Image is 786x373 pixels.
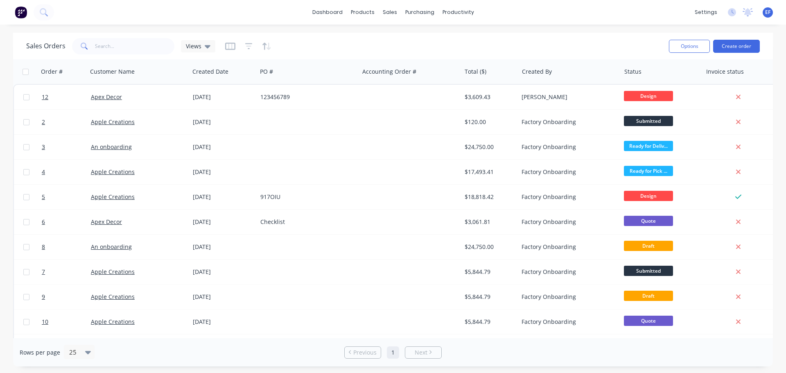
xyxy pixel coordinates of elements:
span: 2 [42,118,45,126]
div: $5,844.79 [465,318,513,326]
a: 7 [42,260,91,284]
a: Apple Creations [91,318,135,326]
div: Created By [522,68,552,76]
a: Apple Creations [91,293,135,301]
a: Apple Creations [91,193,135,201]
span: Submitted [624,266,673,276]
span: 4 [42,168,45,176]
a: dashboard [308,6,347,18]
span: Rows per page [20,348,60,357]
div: [PERSON_NAME] [522,93,612,101]
div: Accounting Order # [362,68,416,76]
div: Factory Onboarding [522,118,612,126]
div: Order # [41,68,63,76]
span: 5 [42,193,45,201]
a: 2 [42,110,91,134]
a: Apex Decor [91,218,122,226]
div: [DATE] [193,293,254,301]
div: [DATE] [193,143,254,151]
div: sales [379,6,401,18]
div: Checklist [260,218,351,226]
div: [DATE] [193,218,254,226]
div: $18,818.42 [465,193,513,201]
a: 6 [42,210,91,234]
span: 9 [42,293,45,301]
div: products [347,6,379,18]
a: Previous page [345,348,381,357]
span: 12 [42,93,48,101]
div: Invoice status [706,68,744,76]
ul: Pagination [341,346,445,359]
div: Status [624,68,641,76]
div: PO # [260,68,273,76]
span: EF [765,9,770,16]
span: Draft [624,291,673,301]
span: 3 [42,143,45,151]
div: $5,844.79 [465,268,513,276]
img: Factory [15,6,27,18]
a: 9 [42,285,91,309]
div: Factory Onboarding [522,268,612,276]
button: Options [669,40,710,53]
a: Apple Creations [91,268,135,276]
span: Design [624,91,673,101]
div: $3,061.81 [465,218,513,226]
span: Next [415,348,427,357]
div: [DATE] [193,268,254,276]
div: $120.00 [465,118,513,126]
div: settings [691,6,721,18]
div: [DATE] [193,118,254,126]
a: 3 [42,135,91,159]
div: Factory Onboarding [522,218,612,226]
span: Submitted [624,116,673,126]
a: Next page [405,348,441,357]
a: An onboarding [91,243,132,251]
button: Create order [713,40,760,53]
a: 5 [42,185,91,209]
div: [DATE] [193,168,254,176]
div: $3,609.43 [465,93,513,101]
span: 7 [42,268,45,276]
span: Ready for Deliv... [624,141,673,151]
a: 4 [42,160,91,184]
span: Draft [624,241,673,251]
div: [DATE] [193,243,254,251]
h1: Sales Orders [26,42,65,50]
div: Total ($) [465,68,486,76]
span: 10 [42,318,48,326]
div: [DATE] [193,318,254,326]
a: Apex Decor [91,93,122,101]
div: $24,750.00 [465,143,513,151]
span: Design [624,191,673,201]
div: Factory Onboarding [522,193,612,201]
div: [DATE] [193,193,254,201]
input: Search... [95,38,175,54]
span: Views [186,42,201,50]
span: 6 [42,218,45,226]
span: 8 [42,243,45,251]
a: 8 [42,235,91,259]
span: Quote [624,316,673,326]
div: Factory Onboarding [522,318,612,326]
a: An onboarding [91,143,132,151]
span: Ready for Pick ... [624,166,673,176]
a: Page 1 is your current page [387,346,399,359]
div: Factory Onboarding [522,243,612,251]
div: $5,844.79 [465,293,513,301]
div: 123456789 [260,93,351,101]
div: $24,750.00 [465,243,513,251]
div: Factory Onboarding [522,168,612,176]
span: Previous [353,348,377,357]
a: 12 [42,85,91,109]
a: Apple Creations [91,118,135,126]
div: Customer Name [90,68,135,76]
div: purchasing [401,6,438,18]
span: Quote [624,216,673,226]
div: 917OIU [260,193,351,201]
a: Apple Creations [91,168,135,176]
a: 10 [42,310,91,334]
div: [DATE] [193,93,254,101]
div: $17,493.41 [465,168,513,176]
div: Factory Onboarding [522,293,612,301]
div: Factory Onboarding [522,143,612,151]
